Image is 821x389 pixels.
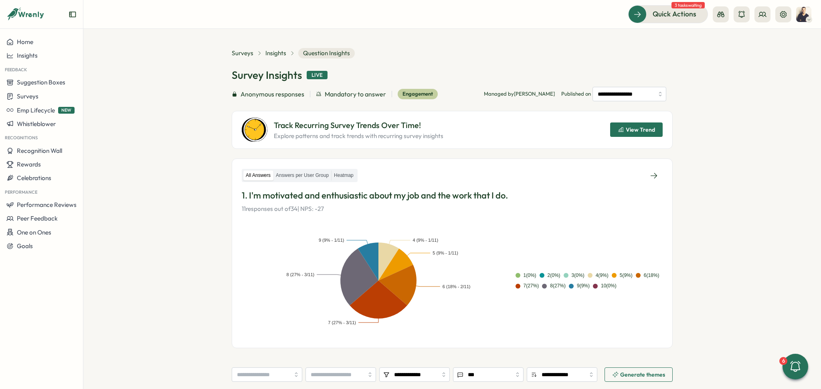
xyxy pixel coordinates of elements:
[328,320,356,325] text: 7 (27% - 3/11)
[298,48,355,58] span: Question Insights
[17,229,51,236] span: One on Ones
[484,90,555,98] p: Managed by
[605,367,673,382] button: Generate themes
[274,132,443,140] p: Explore patterns and track trends with recurring survey insights
[17,120,56,128] span: Whistleblower
[17,106,55,114] span: Emp Lifecycle
[242,205,663,213] p: 11 responses out of 34 | NPS: -27
[572,272,584,279] div: 3 ( 0 %)
[17,52,38,59] span: Insights
[17,215,58,222] span: Peer Feedback
[319,238,344,243] text: 9 (9% - 1/11)
[620,372,665,377] span: Generate themes
[601,282,617,290] div: 10 ( 0 %)
[628,5,708,23] button: Quick Actions
[17,160,41,168] span: Rewards
[783,354,808,379] button: 6
[644,272,659,279] div: 6 ( 18 %)
[514,90,555,97] span: [PERSON_NAME]
[307,71,328,80] div: Live
[653,9,696,19] span: Quick Actions
[232,68,302,82] h1: Survey Insights
[17,242,33,250] span: Goals
[274,119,443,132] p: Track Recurring Survey Trends Over Time!
[577,282,590,290] div: 9 ( 9 %)
[626,127,655,132] span: View Trend
[561,87,666,101] span: Published on
[265,49,286,58] a: Insights
[443,284,471,289] text: 6 (18% - 2/11)
[610,122,663,137] button: View Trend
[69,10,77,18] button: Expand sidebar
[232,49,253,58] a: Surveys
[58,107,75,114] span: NEW
[17,92,38,100] span: Surveys
[596,272,609,279] div: 4 ( 9 %)
[548,272,560,279] div: 2 ( 0 %)
[325,89,386,99] span: Mandatory to answer
[433,251,459,256] text: 5 (9% - 1/11)
[241,89,304,99] span: Anonymous responses
[17,201,77,209] span: Performance Reviews
[398,89,438,99] div: Engagement
[796,7,811,22] img: Jens Christenhuss
[242,189,663,202] p: 1. I'm motivated and enthusiastic about my job and the work that I do.
[273,170,331,180] label: Answers per User Group
[17,174,51,182] span: Celebrations
[671,2,705,8] span: 3 tasks waiting
[332,170,356,180] label: Heatmap
[17,38,33,46] span: Home
[17,147,62,154] span: Recognition Wall
[524,282,539,290] div: 7 ( 27 %)
[779,357,787,365] div: 6
[413,238,439,243] text: 4 (9% - 1/11)
[524,272,536,279] div: 1 ( 0 %)
[287,272,315,277] text: 8 (27% - 3/11)
[550,282,566,290] div: 8 ( 27 %)
[243,170,273,180] label: All Answers
[17,78,65,86] span: Suggestion Boxes
[620,272,633,279] div: 5 ( 9 %)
